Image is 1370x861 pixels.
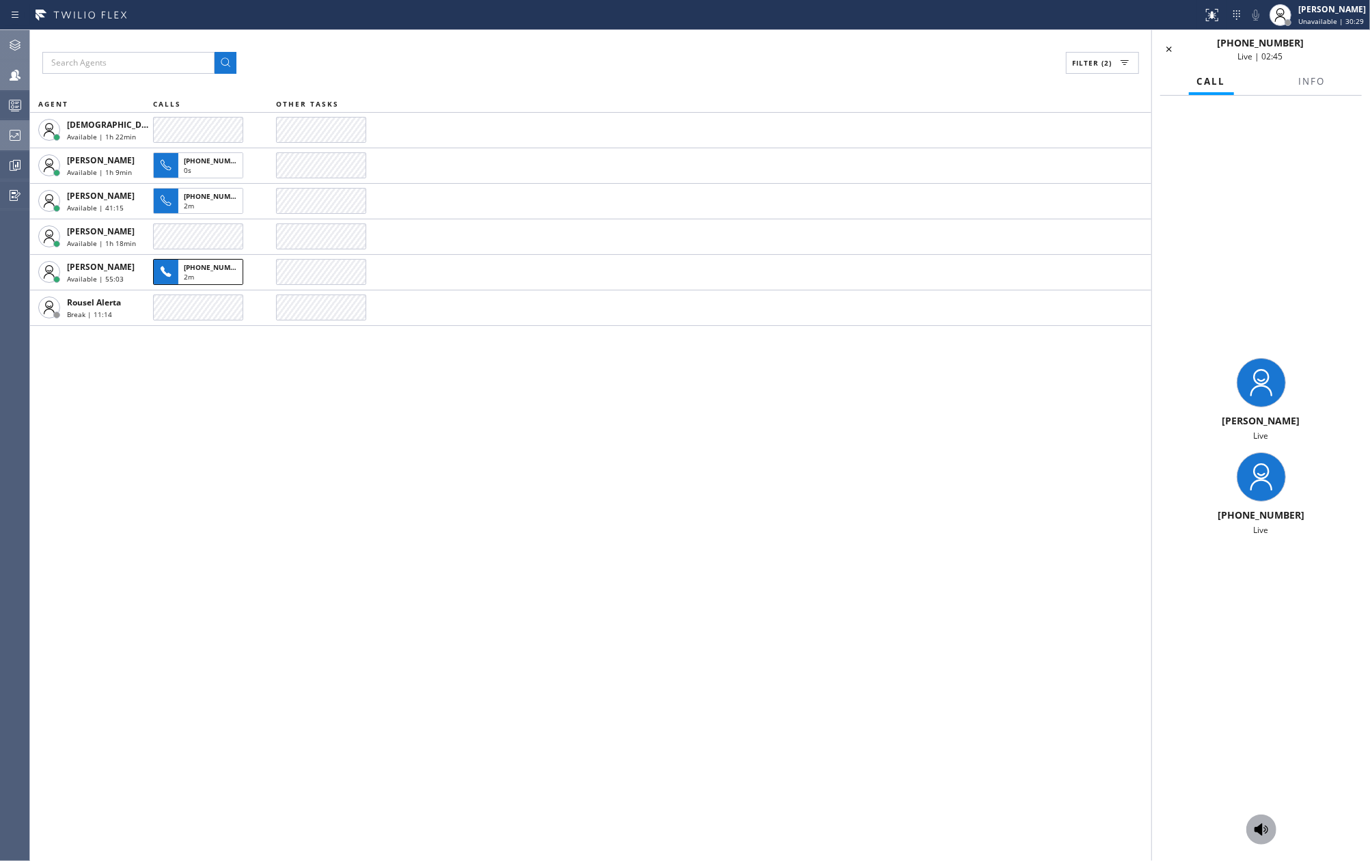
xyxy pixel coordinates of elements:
span: [PERSON_NAME] [67,225,135,237]
span: Live | 02:45 [1238,51,1283,62]
span: Info [1299,75,1326,87]
span: Available | 55:03 [67,274,124,284]
span: Break | 11:14 [67,310,112,319]
span: [PHONE_NUMBER] [184,191,246,201]
span: 2m [184,201,194,210]
span: [PERSON_NAME] [67,190,135,202]
span: Call [1197,75,1226,87]
span: Live [1254,524,1269,536]
span: Live [1254,430,1269,441]
button: [PHONE_NUMBER]2m [153,184,247,218]
button: Info [1291,68,1334,95]
span: Available | 41:15 [67,203,124,213]
div: [PERSON_NAME] [1298,3,1366,15]
button: Mute [1246,5,1265,25]
span: 0s [184,165,191,175]
div: [PERSON_NAME] [1157,414,1365,427]
span: Filter (2) [1072,58,1112,68]
span: Available | 1h 9min [67,167,132,177]
button: Monitor Call [1246,815,1276,845]
span: [PHONE_NUMBER] [1218,508,1304,521]
span: [PHONE_NUMBER] [1217,36,1304,49]
button: [PHONE_NUMBER]0s [153,148,247,182]
span: Available | 1h 18min [67,238,136,248]
button: [PHONE_NUMBER]2m [153,255,247,289]
span: Available | 1h 22min [67,132,136,141]
span: [PHONE_NUMBER] [184,156,246,165]
span: 2m [184,272,194,282]
input: Search Agents [42,52,215,74]
span: AGENT [38,99,68,109]
span: [PERSON_NAME] [67,261,135,273]
span: CALLS [153,99,181,109]
span: OTHER TASKS [276,99,339,109]
span: [DEMOGRAPHIC_DATA][PERSON_NAME] [67,119,228,131]
button: Filter (2) [1066,52,1139,74]
span: Rousel Alerta [67,297,121,308]
button: Call [1189,68,1234,95]
span: Unavailable | 30:29 [1298,16,1364,26]
span: [PERSON_NAME] [67,154,135,166]
span: [PHONE_NUMBER] [184,262,246,272]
